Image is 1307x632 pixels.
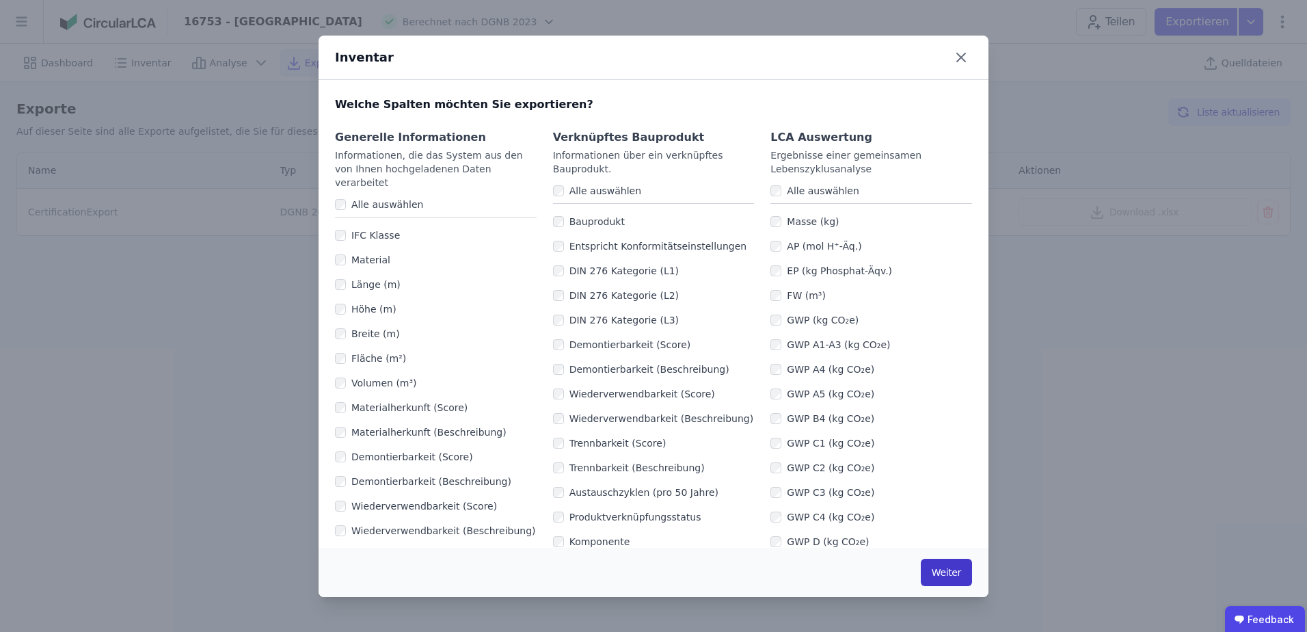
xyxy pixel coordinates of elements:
[346,376,417,390] label: Volumen (m³)
[781,264,892,278] label: EP (kg Phosphat-Äqv.)
[346,198,423,211] label: Alle auswählen
[564,289,679,302] label: DIN 276 Kategorie (L2)
[770,148,972,176] div: Ergebnisse einer gemeinsamen Lebenszyklusanalyse
[553,148,755,176] div: Informationen über ein verknüpftes Bauprodukt.
[319,80,988,113] div: Welche Spalten möchten Sie exportieren?
[346,253,390,267] label: Material
[564,436,666,450] label: Trennbarkeit (Score)
[346,401,468,414] label: Materialherkunft (Score)
[781,215,839,228] label: Masse (kg)
[346,278,401,291] label: Länge (m)
[564,338,691,352] label: Demontierbarkeit (Score)
[553,129,755,146] div: Verknüpftes Bauprodukt
[781,436,874,450] label: GWP C1 (kg CO₂e)
[335,148,537,189] div: Informationen, die das System aus den von Ihnen hochgeladenen Daten verarbeitet
[781,535,869,549] label: GWP D (kg CO₂e)
[346,228,400,242] label: IFC Klasse
[564,412,754,425] label: Wiederverwendbarkeit (Beschreibung)
[564,239,747,253] label: Entspricht Konformitätseinstellungen
[770,129,972,146] div: LCA Auswertung
[346,499,497,513] label: Wiederverwendbarkeit (Score)
[781,184,859,198] label: Alle auswählen
[346,302,396,316] label: Höhe (m)
[781,461,874,475] label: GWP C2 (kg CO₂e)
[781,387,874,401] label: GWP A5 (kg CO₂e)
[346,327,400,341] label: Breite (m)
[921,559,972,586] button: Weiter
[564,486,718,499] label: Austauschzyklen (pro 50 Jahre)
[781,313,859,327] label: GWP (kg CO₂e)
[346,475,511,488] label: Demontierbarkeit (Beschreibung)
[564,387,715,401] label: Wiederverwendbarkeit (Score)
[781,239,861,253] label: AP (mol H⁺-Äq.)
[781,338,890,352] label: GWP A1-A3 (kg CO₂e)
[564,510,701,524] label: Produktverknüpfungsstatus
[781,289,826,302] label: FW (m³)
[564,535,630,549] label: Komponente
[335,48,394,67] div: Inventar
[346,352,406,365] label: Fläche (m²)
[781,363,874,376] label: GWP A4 (kg CO₂e)
[564,313,679,327] label: DIN 276 Kategorie (L3)
[781,510,874,524] label: GWP C4 (kg CO₂e)
[346,450,473,464] label: Demontierbarkeit (Score)
[564,184,641,198] label: Alle auswählen
[564,264,679,278] label: DIN 276 Kategorie (L1)
[564,215,625,228] label: Bauprodukt
[335,129,537,146] div: Generelle Informationen
[346,524,536,538] label: Wiederverwendbarkeit (Beschreibung)
[564,363,729,376] label: Demontierbarkeit (Beschreibung)
[781,486,874,499] label: GWP C3 (kg CO₂e)
[564,461,705,475] label: Trennbarkeit (Beschreibung)
[781,412,874,425] label: GWP B4 (kg CO₂e)
[346,425,507,439] label: Materialherkunft (Beschreibung)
